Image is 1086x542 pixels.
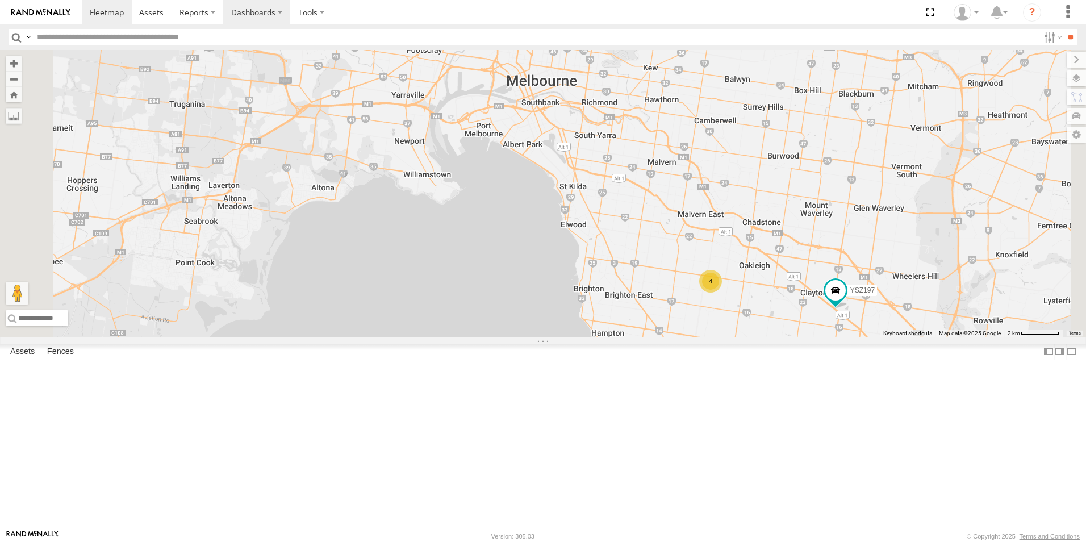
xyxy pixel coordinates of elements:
a: Terms and Conditions [1020,533,1080,540]
label: Measure [6,108,22,124]
button: Zoom out [6,71,22,87]
img: rand-logo.svg [11,9,70,16]
a: Terms [1069,331,1081,336]
button: Zoom Home [6,87,22,102]
label: Map Settings [1067,127,1086,143]
span: 2 km [1008,330,1020,336]
label: Fences [41,344,80,360]
span: Map data ©2025 Google [939,330,1001,336]
label: Search Filter Options [1039,29,1064,45]
a: Visit our Website [6,531,59,542]
button: Map Scale: 2 km per 66 pixels [1004,330,1063,337]
i: ? [1023,3,1041,22]
div: Sean Aliphon [950,4,983,21]
label: Dock Summary Table to the Right [1054,344,1066,360]
div: 4 [699,270,722,293]
label: Search Query [24,29,33,45]
button: Drag Pegman onto the map to open Street View [6,282,28,305]
button: Keyboard shortcuts [883,330,932,337]
div: © Copyright 2025 - [967,533,1080,540]
label: Assets [5,344,40,360]
button: Zoom in [6,56,22,71]
span: YSZ197 [850,287,875,295]
label: Hide Summary Table [1066,344,1077,360]
div: Version: 305.03 [491,533,534,540]
label: Dock Summary Table to the Left [1043,344,1054,360]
